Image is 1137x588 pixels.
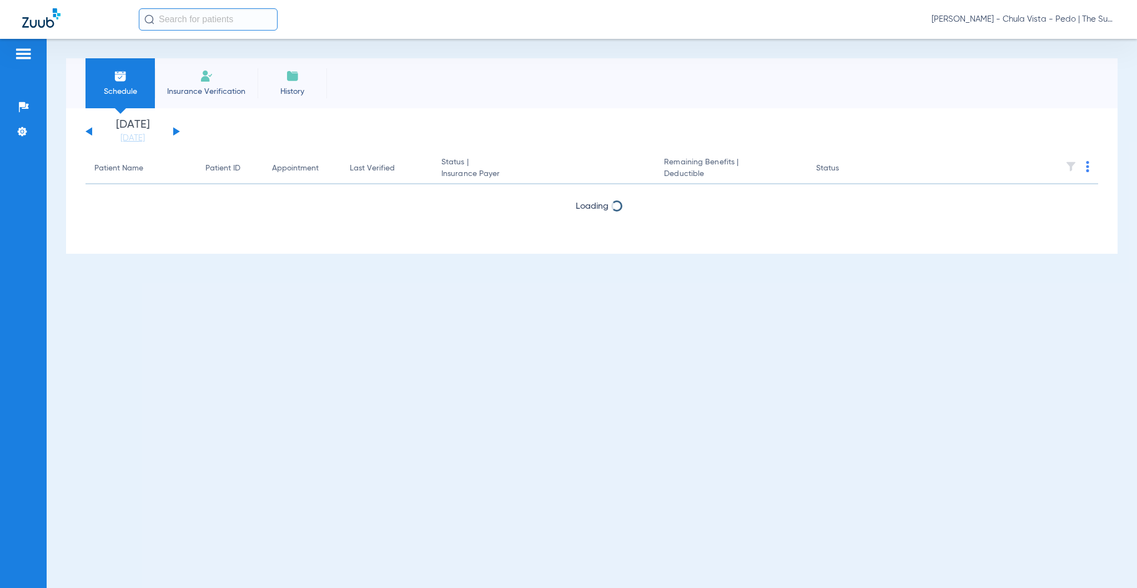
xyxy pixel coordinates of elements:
span: Loading [576,232,608,240]
img: group-dot-blue.svg [1086,161,1089,172]
img: Search Icon [144,14,154,24]
th: Remaining Benefits | [655,153,807,184]
div: Patient Name [94,163,188,174]
input: Search for patients [139,8,278,31]
img: History [286,69,299,83]
img: filter.svg [1065,161,1076,172]
img: Zuub Logo [22,8,61,28]
a: [DATE] [99,133,166,144]
span: Loading [576,202,608,211]
span: Deductible [664,168,798,180]
span: [PERSON_NAME] - Chula Vista - Pedo | The Super Dentists [932,14,1115,25]
li: [DATE] [99,119,166,144]
img: Manual Insurance Verification [200,69,213,83]
div: Patient ID [205,163,254,174]
span: History [266,86,319,97]
img: hamburger-icon [14,47,32,61]
span: Schedule [94,86,147,97]
div: Last Verified [350,163,395,174]
div: Last Verified [350,163,424,174]
th: Status | [432,153,655,184]
img: Schedule [114,69,127,83]
span: Insurance Payer [441,168,646,180]
div: Patient ID [205,163,240,174]
div: Patient Name [94,163,143,174]
div: Appointment [272,163,319,174]
div: Appointment [272,163,332,174]
span: Insurance Verification [163,86,249,97]
th: Status [807,153,882,184]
